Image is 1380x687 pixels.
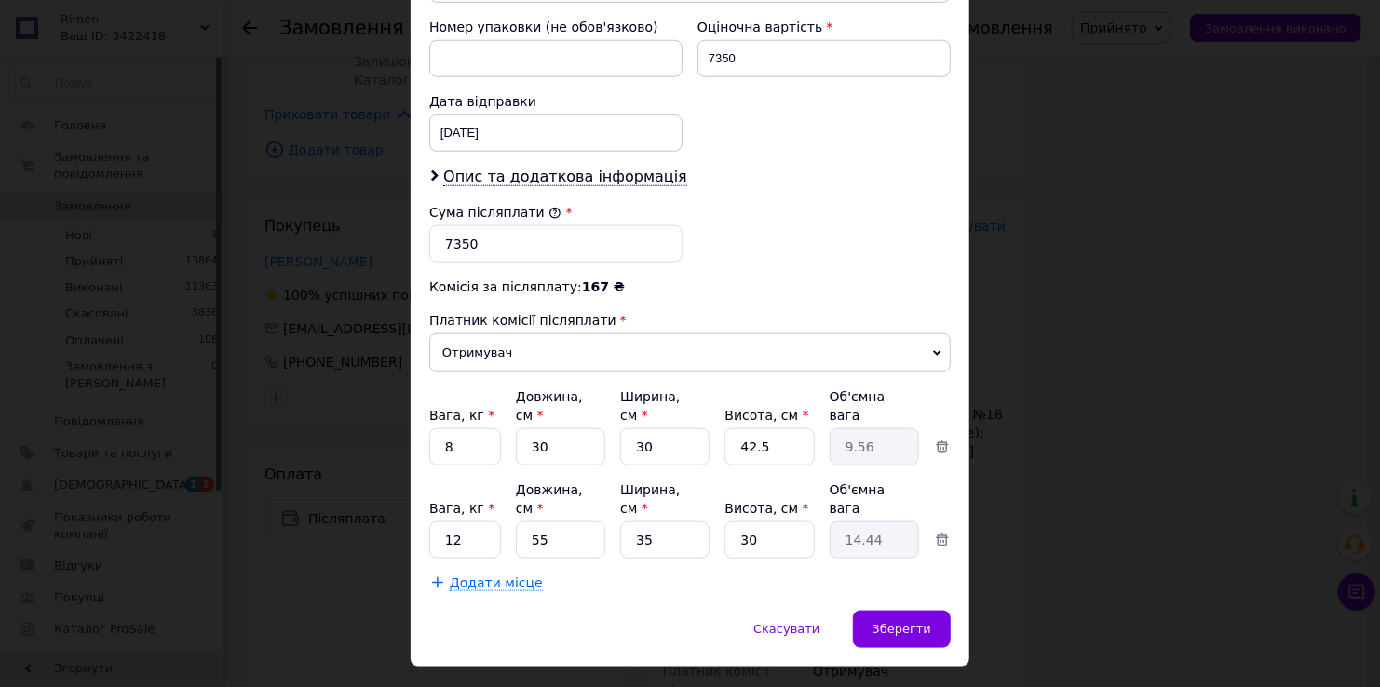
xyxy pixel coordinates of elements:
label: Висота, см [724,408,808,423]
span: Отримувач [429,333,951,372]
span: 167 ₴ [582,279,625,294]
label: Ширина, см [620,389,680,423]
span: Скасувати [753,622,819,636]
label: Вага, кг [429,501,494,516]
label: Сума післяплати [429,205,561,220]
label: Довжина, см [516,389,583,423]
div: Об'ємна вага [830,387,919,424]
span: Опис та додаткова інформація [443,168,687,186]
label: Довжина, см [516,482,583,516]
div: Об'ємна вага [830,480,919,518]
label: Вага, кг [429,408,494,423]
span: Додати місце [450,575,543,591]
div: Комісія за післяплату: [429,277,951,296]
span: Зберегти [873,622,931,636]
div: Оціночна вартість [697,18,951,36]
label: Ширина, см [620,482,680,516]
div: Дата відправки [429,92,683,111]
label: Висота, см [724,501,808,516]
span: Платник комісії післяплати [429,313,616,328]
div: Номер упаковки (не обов'язково) [429,18,683,36]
